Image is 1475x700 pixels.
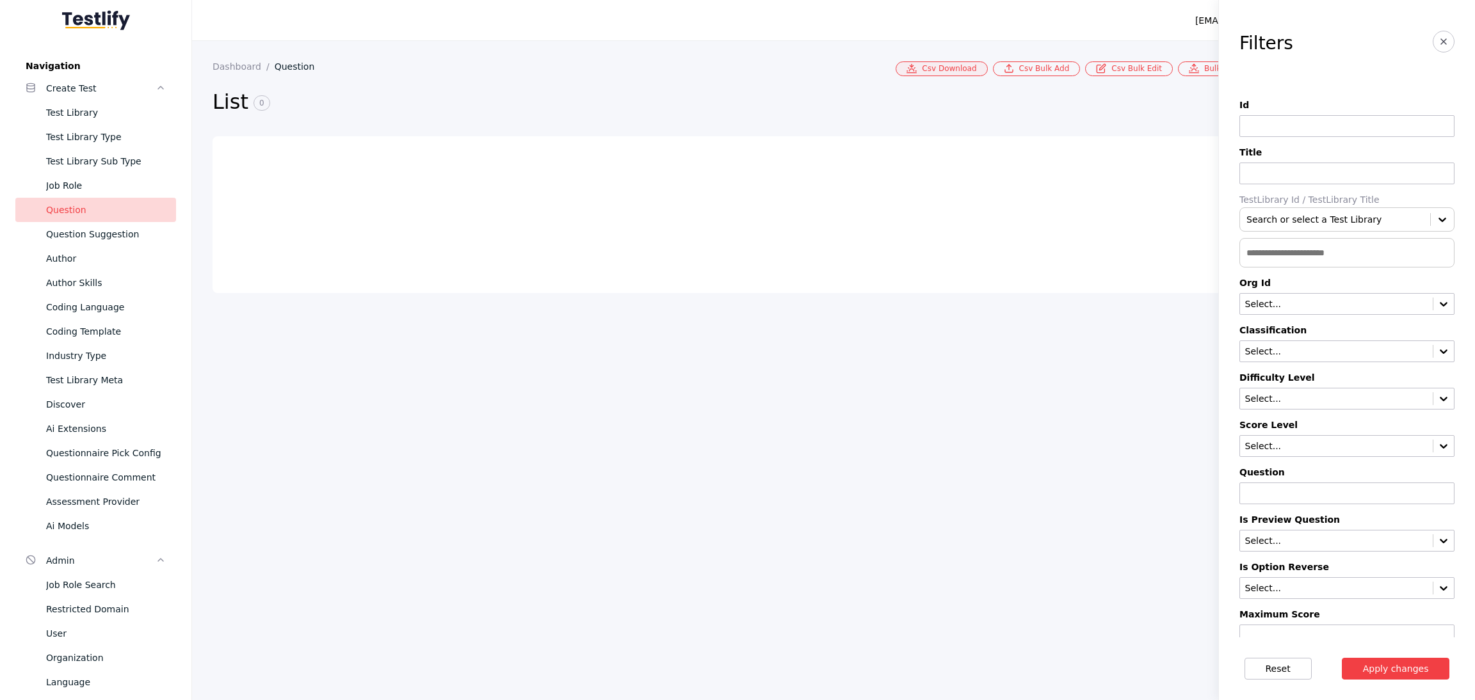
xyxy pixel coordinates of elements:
[46,577,166,593] div: Job Role Search
[15,344,176,368] a: Industry Type
[46,105,166,120] div: Test Library
[46,251,166,266] div: Author
[15,368,176,392] a: Test Library Meta
[46,129,166,145] div: Test Library Type
[1195,13,1426,28] div: [EMAIL_ADDRESS][PERSON_NAME][DOMAIN_NAME]
[15,198,176,222] a: Question
[896,61,987,76] a: Csv Download
[254,95,270,111] span: 0
[15,319,176,344] a: Coding Template
[62,10,130,30] img: Testlify - Backoffice
[46,601,166,617] div: Restricted Domain
[15,222,176,246] a: Question Suggestion
[46,626,166,641] div: User
[46,650,166,665] div: Organization
[46,202,166,218] div: Question
[1239,147,1455,157] label: Title
[1239,278,1455,288] label: Org Id
[15,621,176,646] a: User
[15,441,176,465] a: Questionnaire Pick Config
[993,61,1081,76] a: Csv Bulk Add
[1342,658,1450,680] button: Apply changes
[46,299,166,315] div: Coding Language
[15,489,176,514] a: Assessment Provider
[213,61,275,72] a: Dashboard
[46,275,166,290] div: Author Skills
[46,81,156,96] div: Create Test
[15,573,176,597] a: Job Role Search
[1239,467,1455,477] label: Question
[15,514,176,538] a: Ai Models
[46,421,166,436] div: Ai Extensions
[46,324,166,339] div: Coding Template
[46,178,166,193] div: Job Role
[46,445,166,461] div: Questionnaire Pick Config
[46,227,166,242] div: Question Suggestion
[46,397,166,412] div: Discover
[15,417,176,441] a: Ai Extensions
[1239,33,1293,54] h3: Filters
[1239,562,1455,572] label: Is Option Reverse
[1239,100,1455,110] label: Id
[15,100,176,125] a: Test Library
[46,494,166,509] div: Assessment Provider
[1239,514,1455,525] label: Is Preview Question
[1178,61,1249,76] a: Bulk Add
[1239,195,1455,205] label: TestLibrary Id / TestLibrary Title
[15,61,176,71] label: Navigation
[15,173,176,198] a: Job Role
[1239,325,1455,335] label: Classification
[15,246,176,271] a: Author
[15,271,176,295] a: Author Skills
[15,670,176,694] a: Language
[1239,420,1455,430] label: Score Level
[46,372,166,388] div: Test Library Meta
[46,154,166,169] div: Test Library Sub Type
[1239,609,1455,619] label: Maximum Score
[15,149,176,173] a: Test Library Sub Type
[1085,61,1173,76] a: Csv Bulk Edit
[275,61,325,72] a: Question
[1245,658,1312,680] button: Reset
[213,89,1255,116] h2: List
[15,392,176,417] a: Discover
[46,674,166,690] div: Language
[15,597,176,621] a: Restricted Domain
[46,553,156,568] div: Admin
[46,518,166,534] div: Ai Models
[15,295,176,319] a: Coding Language
[15,125,176,149] a: Test Library Type
[1239,372,1455,383] label: Difficulty Level
[15,646,176,670] a: Organization
[46,348,166,363] div: Industry Type
[46,470,166,485] div: Questionnaire Comment
[15,465,176,489] a: Questionnaire Comment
